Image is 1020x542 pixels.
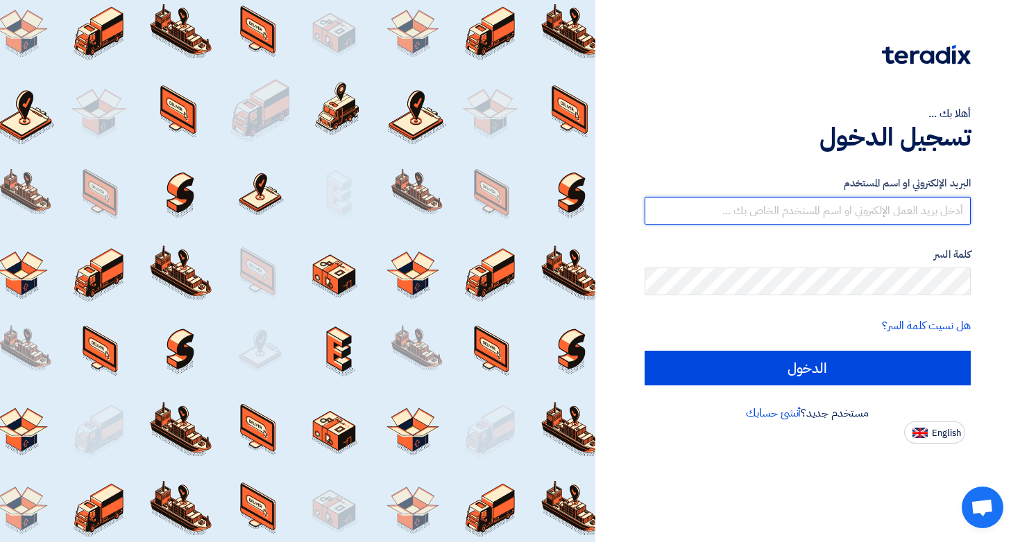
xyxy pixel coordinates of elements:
button: English [904,421,965,444]
span: English [932,428,961,438]
label: كلمة السر [645,247,971,263]
img: en-US.png [912,428,928,438]
a: أنشئ حسابك [746,405,801,421]
div: أهلا بك ... [645,105,971,122]
img: Teradix logo [882,45,971,64]
label: البريد الإلكتروني او اسم المستخدم [645,175,971,191]
div: مستخدم جديد؟ [645,405,971,421]
input: أدخل بريد العمل الإلكتروني او اسم المستخدم الخاص بك ... [645,197,971,225]
input: الدخول [645,351,971,385]
a: هل نسيت كلمة السر؟ [882,317,971,334]
div: Open chat [962,487,1003,528]
h1: تسجيل الدخول [645,122,971,152]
